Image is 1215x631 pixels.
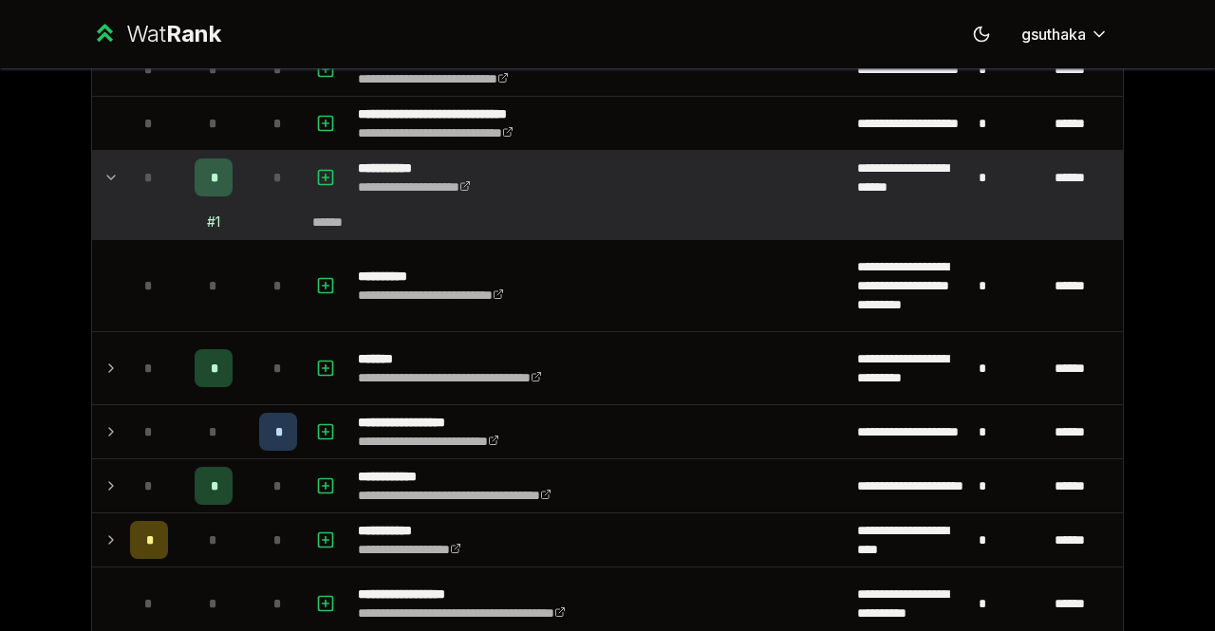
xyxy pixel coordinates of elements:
[1021,23,1086,46] span: gsuthaka
[166,20,221,47] span: Rank
[126,19,221,49] div: Wat
[207,213,220,232] div: # 1
[1006,17,1124,51] button: gsuthaka
[91,19,221,49] a: WatRank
